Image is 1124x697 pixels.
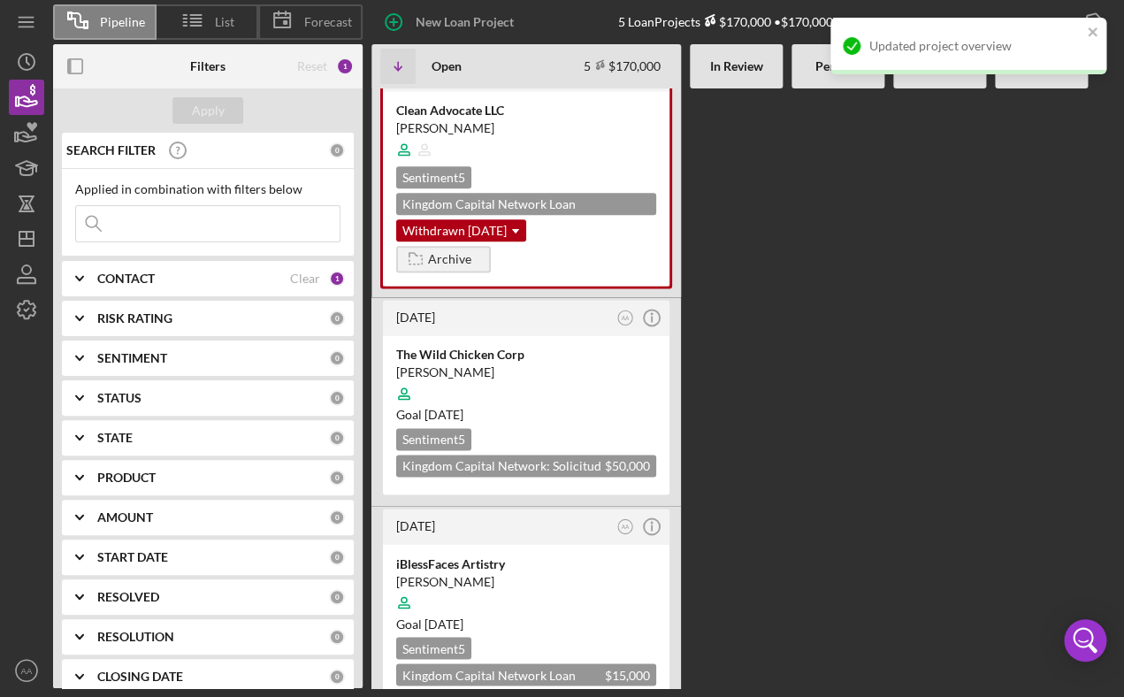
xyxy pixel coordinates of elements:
[97,550,168,564] b: START DATE
[192,97,225,124] div: Apply
[396,616,463,631] span: Goal
[329,271,345,287] div: 1
[66,143,156,157] b: SEARCH FILTER
[329,350,345,366] div: 0
[815,59,860,73] b: Pending
[329,669,345,685] div: 0
[584,58,661,73] div: 5 $170,000
[336,57,354,75] div: 1
[75,182,340,196] div: Applied in combination with filters below
[396,428,471,450] div: Sentiment 5
[304,15,352,29] span: Forecast
[622,523,630,529] text: AA
[396,346,656,364] div: The Wild Chicken Corp
[605,667,650,682] span: $15,000
[396,310,435,325] time: 2025-06-18 15:32
[329,549,345,565] div: 0
[1015,4,1115,40] button: Export
[428,246,471,272] div: Archive
[396,663,656,686] div: Kingdom Capital Network Loan Application
[329,390,345,406] div: 0
[424,616,463,631] time: 08/15/2025
[329,470,345,486] div: 0
[329,310,345,326] div: 0
[396,193,656,215] div: Kingdom Capital Network Loan Application $50,000
[380,297,672,497] a: [DATE]AAThe Wild Chicken Corp[PERSON_NAME]Goal [DATE]Sentiment5Kingdom Capital Network: Solicitud...
[396,555,656,572] div: iBlessFaces Artistry
[371,4,531,40] button: New Loan Project
[329,629,345,645] div: 0
[396,102,656,119] div: Clean Advocate LLC
[97,630,174,644] b: RESOLUTION
[622,314,630,320] text: AA
[172,97,243,124] button: Apply
[396,219,526,241] div: Withdrawn [DATE]
[396,119,656,137] div: [PERSON_NAME]
[700,14,771,29] div: $170,000
[605,458,650,473] span: $50,000
[97,272,155,286] b: CONTACT
[215,15,234,29] span: List
[9,653,44,688] button: AA
[329,589,345,605] div: 0
[396,166,471,188] div: Sentiment 5
[97,471,156,485] b: PRODUCT
[97,391,141,405] b: STATUS
[97,431,133,445] b: STATE
[97,510,153,525] b: AMOUNT
[329,430,345,446] div: 0
[618,14,860,29] div: 5 Loan Projects • $170,000 Total
[97,590,159,604] b: RESOLVED
[21,666,33,676] text: AA
[290,272,320,286] div: Clear
[297,59,327,73] div: Reset
[1064,619,1106,662] div: Open Intercom Messenger
[432,59,462,73] b: Open
[1033,4,1071,40] div: Export
[97,351,167,365] b: SENTIMENT
[416,4,514,40] div: New Loan Project
[869,39,1082,53] div: Updated project overview
[100,15,145,29] span: Pipeline
[614,515,638,539] button: AA
[97,670,183,684] b: CLOSING DATE
[396,518,435,533] time: 2025-05-20 18:02
[380,53,672,288] a: [DATE]AAClean Advocate LLC[PERSON_NAME]Sentiment5Kingdom Capital Network Loan Application $50,000...
[97,311,172,326] b: RISK RATING
[190,59,226,73] b: Filters
[710,59,763,73] b: In Review
[396,364,656,381] div: [PERSON_NAME]
[396,572,656,590] div: [PERSON_NAME]
[1087,25,1099,42] button: close
[396,407,463,422] span: Goal
[329,509,345,525] div: 0
[614,306,638,330] button: AA
[329,142,345,158] div: 0
[424,407,463,422] time: 09/08/2025
[396,455,656,477] div: Kingdom Capital Network: Solicitud de préstamo - Español
[396,246,491,272] button: Archive
[396,637,471,659] div: Sentiment 5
